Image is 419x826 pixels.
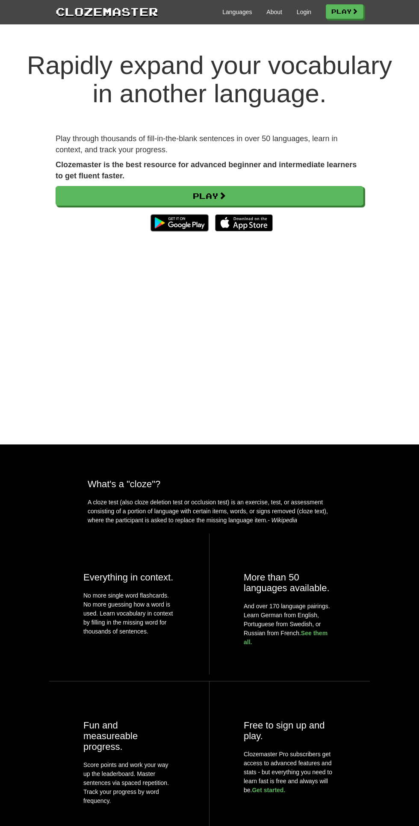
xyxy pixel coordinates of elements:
[56,160,357,180] strong: Clozemaster is the best resource for advanced beginner and intermediate learners to get fluent fa...
[252,787,285,793] a: Get started.
[244,602,336,647] p: And over 170 language pairings. Learn German from English, Portuguese from Swedish, or Russian fr...
[56,186,363,206] a: Play
[244,720,336,741] h2: Free to sign up and play.
[56,3,158,19] a: Clozemaster
[83,572,175,583] h2: Everything in context.
[56,133,363,155] p: Play through thousands of fill-in-the-blank sentences in over 50 languages, learn in context, and...
[83,591,175,640] p: No more single word flashcards. No more guessing how a word is used. Learn vocabulary in context ...
[266,8,282,16] a: About
[244,572,336,593] h2: More than 50 languages available.
[83,720,175,752] h2: Fun and measureable progress.
[268,517,297,524] em: - Wikipedia
[297,8,311,16] a: Login
[146,210,212,236] img: Get it on Google Play
[88,479,331,489] h2: What's a "cloze"?
[244,630,328,645] a: See them all.
[88,498,331,525] p: A cloze test (also cloze deletion test or occlusion test) is an exercise, test, or assessment con...
[83,761,175,805] p: Score points and work your way up the leaderboard. Master sentences via spaced repetition. Track ...
[244,750,336,795] p: Clozemaster Pro subscribers get access to advanced features and stats - but everything you need t...
[215,214,273,231] img: Download_on_the_App_Store_Badge_US-UK_135x40-25178aeef6eb6b83b96f5f2d004eda3bffbb37122de64afbaef7...
[326,4,363,19] a: Play
[222,8,252,16] a: Languages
